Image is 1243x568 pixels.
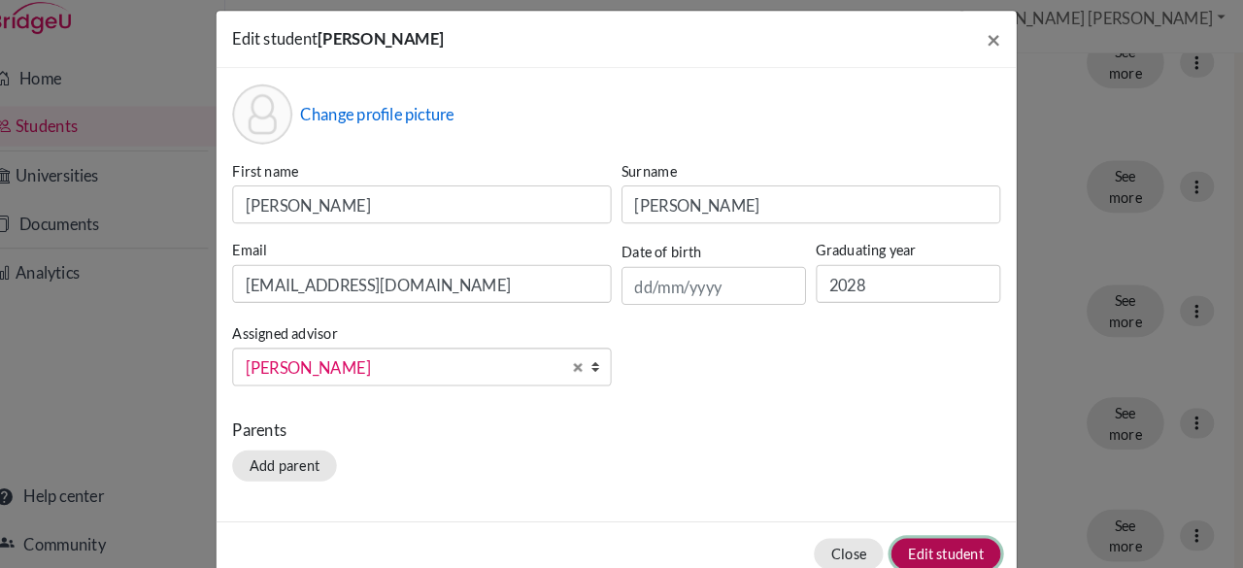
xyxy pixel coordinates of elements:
span: Edit student [250,46,332,64]
label: Assigned advisor [250,330,352,351]
button: Add parent [250,453,351,484]
label: Surname [626,173,993,193]
span: [PERSON_NAME] [262,361,567,386]
label: First name [250,173,617,193]
input: dd/mm/yyyy [626,276,805,313]
span: × [980,41,993,69]
p: Parents [250,422,993,446]
button: Close [964,28,1009,83]
div: Profile picture [250,99,308,157]
span: [PERSON_NAME] [332,46,454,64]
label: Graduating year [815,250,993,270]
label: Date of birth [626,251,704,272]
label: Email [250,250,617,270]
